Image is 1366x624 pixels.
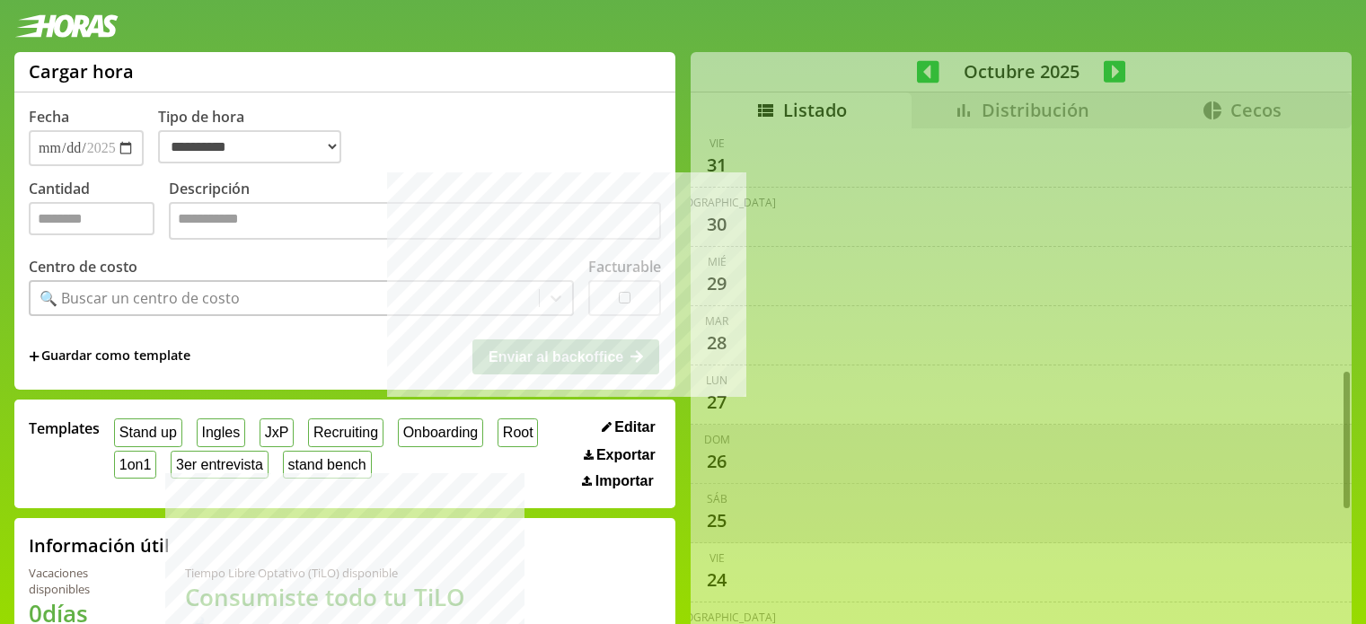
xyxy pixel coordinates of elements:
[185,565,474,581] div: Tiempo Libre Optativo (TiLO) disponible
[260,418,294,446] button: JxP
[114,451,156,479] button: 1on1
[14,14,119,38] img: logotipo
[29,257,137,277] label: Centro de costo
[29,347,190,366] span: +Guardar como template
[171,451,269,479] button: 3er entrevista
[169,179,661,244] label: Descripción
[29,347,40,366] span: +
[29,179,169,244] label: Cantidad
[29,202,154,235] input: Cantidad
[158,107,356,166] label: Tipo de hora
[29,107,69,127] label: Fecha
[595,473,654,489] span: Importar
[614,419,655,435] span: Editar
[308,418,383,446] button: Recruiting
[158,130,341,163] select: Tipo de hora
[596,447,656,463] span: Exportar
[29,533,170,558] h2: Información útil
[114,418,182,446] button: Stand up
[398,418,483,446] button: Onboarding
[197,418,245,446] button: Ingles
[498,418,538,446] button: Root
[29,418,100,438] span: Templates
[40,288,240,308] div: 🔍 Buscar un centro de costo
[29,59,134,83] h1: Cargar hora
[588,257,661,277] label: Facturable
[283,451,372,479] button: stand bench
[169,202,661,240] textarea: Descripción
[578,446,661,464] button: Exportar
[29,565,142,597] div: Vacaciones disponibles
[596,418,661,436] button: Editar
